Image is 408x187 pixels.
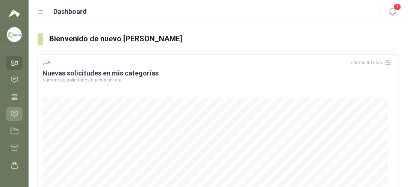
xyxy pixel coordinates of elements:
[42,78,394,82] p: Número de solicitudes nuevas por día
[393,3,401,11] span: 1
[9,9,20,18] img: Logo peakr
[42,69,394,78] h3: Nuevas solicitudes en mis categorías
[53,6,87,17] h1: Dashboard
[49,33,399,45] h3: Bienvenido de nuevo [PERSON_NAME]
[385,5,399,19] button: 1
[349,57,394,69] div: Últimos 30 días
[7,27,21,42] img: Company Logo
